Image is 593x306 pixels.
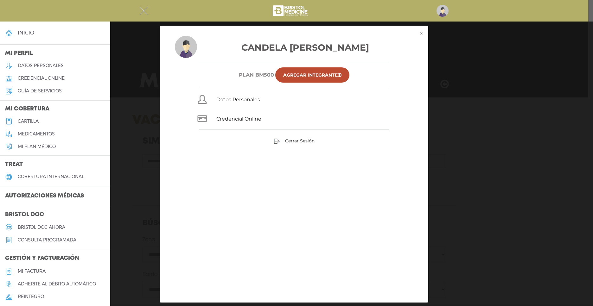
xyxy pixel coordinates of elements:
[437,5,449,17] img: profile-placeholder.svg
[18,294,44,299] h5: reintegro
[18,144,56,149] h5: Mi plan médico
[274,138,315,144] a: Cerrar Sesión
[18,88,62,94] h5: guía de servicios
[274,138,280,144] img: sign-out.png
[275,67,349,83] a: Agregar Integrante
[18,30,34,36] h4: inicio
[18,281,96,287] h5: Adherite al débito automático
[18,63,64,68] h5: datos personales
[285,138,315,144] span: Cerrar Sesión
[18,76,65,81] h5: credencial online
[18,269,46,274] h5: Mi factura
[18,131,55,137] h5: medicamentos
[239,72,274,78] h6: Plan BM500
[216,97,260,103] a: Datos Personales
[18,174,84,179] h5: cobertura internacional
[18,119,39,124] h5: cartilla
[18,237,76,243] h5: consulta programada
[140,7,148,15] img: Cober_menu-close-white.svg
[272,3,309,18] img: bristol-medicine-blanco.png
[175,41,413,54] h3: Candela [PERSON_NAME]
[216,116,261,122] a: Credencial Online
[18,225,65,230] h5: Bristol doc ahora
[175,36,197,58] img: profile-placeholder.svg
[415,26,428,41] button: ×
